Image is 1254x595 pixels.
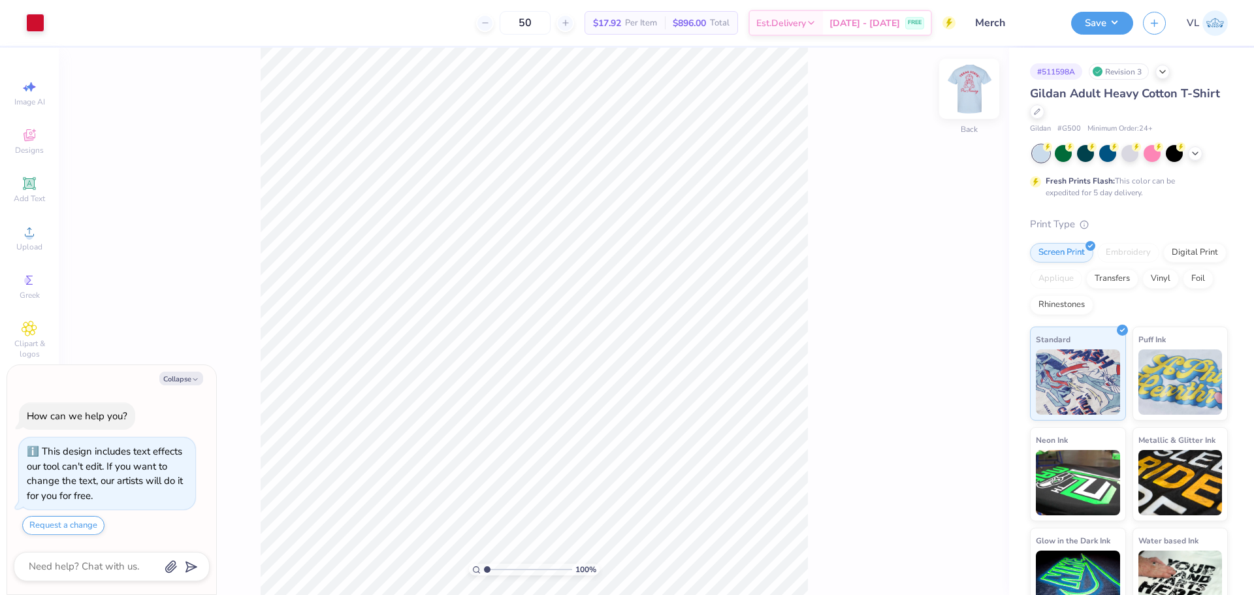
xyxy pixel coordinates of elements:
div: Rhinestones [1030,295,1093,315]
div: Print Type [1030,217,1228,232]
div: Digital Print [1163,243,1227,263]
span: 100 % [575,564,596,575]
img: Vincent Lloyd Laurel [1202,10,1228,36]
div: Transfers [1086,269,1138,289]
span: Metallic & Glitter Ink [1138,433,1215,447]
div: # 511598A [1030,63,1082,80]
input: – – [500,11,551,35]
div: Vinyl [1142,269,1179,289]
input: Untitled Design [965,10,1061,36]
button: Request a change [22,516,104,535]
div: Back [961,123,978,135]
div: Applique [1030,269,1082,289]
span: Per Item [625,16,657,30]
button: Save [1071,12,1133,35]
span: Puff Ink [1138,332,1166,346]
div: Foil [1183,269,1214,289]
img: Puff Ink [1138,349,1223,415]
span: Total [710,16,730,30]
div: Revision 3 [1089,63,1149,80]
div: How can we help you? [27,410,127,423]
img: Neon Ink [1036,450,1120,515]
span: $17.92 [593,16,621,30]
strong: Fresh Prints Flash: [1046,176,1115,186]
span: Image AI [14,97,45,107]
span: Water based Ink [1138,534,1198,547]
span: Gildan [1030,123,1051,135]
button: Collapse [159,372,203,385]
span: Designs [15,145,44,155]
span: Est. Delivery [756,16,806,30]
span: Neon Ink [1036,433,1068,447]
span: $896.00 [673,16,706,30]
span: VL [1187,16,1199,31]
span: [DATE] - [DATE] [829,16,900,30]
div: Screen Print [1030,243,1093,263]
img: Standard [1036,349,1120,415]
span: # G500 [1057,123,1081,135]
img: Metallic & Glitter Ink [1138,450,1223,515]
span: Clipart & logos [7,338,52,359]
span: Upload [16,242,42,252]
span: Glow in the Dark Ink [1036,534,1110,547]
div: Embroidery [1097,243,1159,263]
span: Greek [20,290,40,300]
span: Standard [1036,332,1070,346]
span: Minimum Order: 24 + [1087,123,1153,135]
span: Add Text [14,193,45,204]
span: FREE [908,18,922,27]
div: This design includes text effects our tool can't edit. If you want to change the text, our artist... [27,445,183,502]
a: VL [1187,10,1228,36]
img: Back [943,63,995,115]
span: Gildan Adult Heavy Cotton T-Shirt [1030,86,1220,101]
div: This color can be expedited for 5 day delivery. [1046,175,1206,199]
